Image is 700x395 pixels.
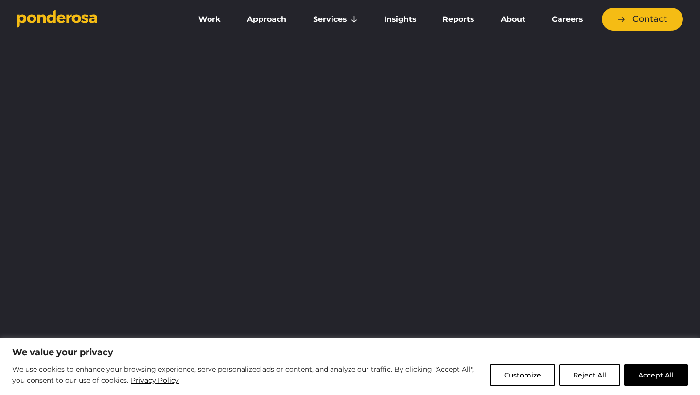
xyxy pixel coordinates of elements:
p: We value your privacy [12,346,688,358]
a: Services [302,9,369,30]
a: Approach [236,9,297,30]
a: Reports [431,9,485,30]
a: Privacy Policy [130,375,179,386]
button: Customize [490,364,555,386]
a: About [489,9,536,30]
a: Contact [602,8,683,31]
a: Insights [373,9,427,30]
button: Reject All [559,364,620,386]
p: We use cookies to enhance your browsing experience, serve personalized ads or content, and analyz... [12,364,483,387]
button: Accept All [624,364,688,386]
a: Go to homepage [17,10,173,29]
a: Careers [541,9,594,30]
a: Work [187,9,232,30]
